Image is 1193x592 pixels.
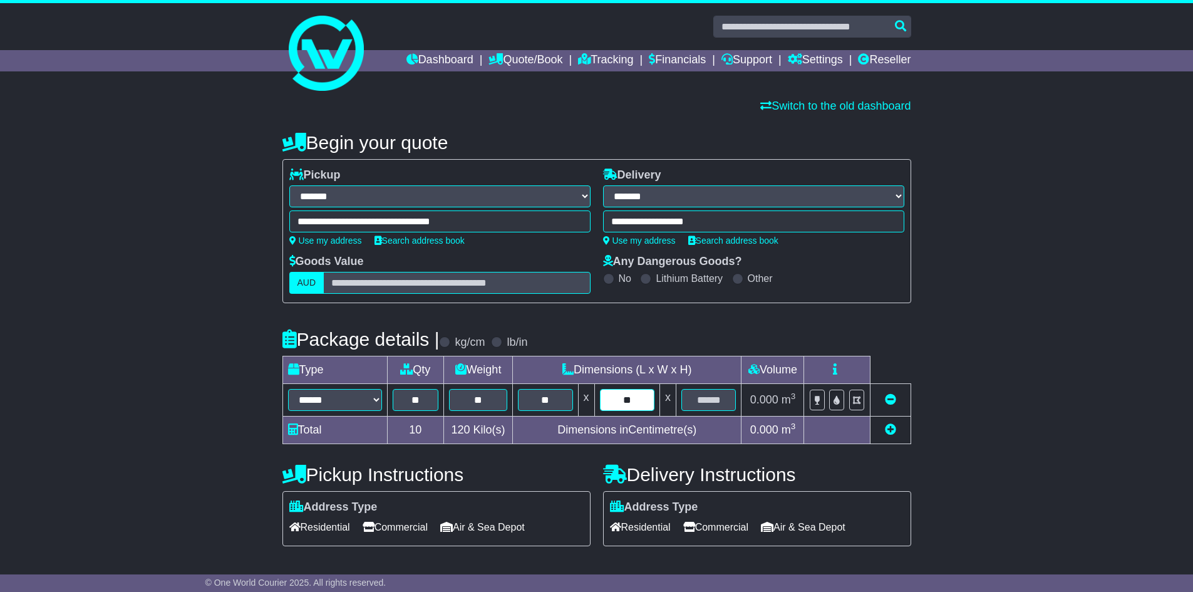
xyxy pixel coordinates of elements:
a: Search address book [688,236,778,246]
a: Dashboard [406,50,473,71]
label: AUD [289,272,324,294]
a: Reseller [858,50,911,71]
label: Pickup [289,169,341,182]
a: Switch to the old dashboard [760,100,911,112]
label: Delivery [603,169,661,182]
label: Lithium Battery [656,273,723,284]
td: Dimensions in Centimetre(s) [513,417,741,444]
td: Total [282,417,387,444]
sup: 3 [791,422,796,431]
a: Remove this item [885,393,896,406]
td: 10 [387,417,444,444]
td: Qty [387,356,444,384]
h4: Begin your quote [282,132,911,153]
span: Residential [610,517,671,537]
a: Use my address [603,236,676,246]
a: Add new item [885,423,896,436]
td: Kilo(s) [444,417,513,444]
span: 0.000 [750,423,778,436]
span: Commercial [683,517,748,537]
sup: 3 [791,392,796,401]
a: Financials [649,50,706,71]
td: x [659,384,676,417]
label: lb/in [507,336,527,350]
label: No [619,273,631,284]
span: Commercial [363,517,428,537]
span: © One World Courier 2025. All rights reserved. [205,578,386,588]
td: Dimensions (L x W x H) [513,356,741,384]
label: Address Type [289,501,378,514]
td: Type [282,356,387,384]
span: Air & Sea Depot [761,517,845,537]
a: Tracking [578,50,633,71]
h4: Delivery Instructions [603,464,911,485]
span: Air & Sea Depot [440,517,525,537]
span: Residential [289,517,350,537]
td: x [578,384,594,417]
a: Use my address [289,236,362,246]
label: Address Type [610,501,698,514]
td: Volume [741,356,804,384]
a: Settings [788,50,843,71]
label: Other [748,273,773,284]
span: m [782,393,796,406]
h4: Pickup Instructions [282,464,591,485]
label: kg/cm [455,336,485,350]
label: Any Dangerous Goods? [603,255,742,269]
td: Weight [444,356,513,384]
a: Search address book [374,236,465,246]
a: Quote/Book [488,50,562,71]
h4: Package details | [282,329,440,350]
span: 120 [452,423,470,436]
span: m [782,423,796,436]
span: 0.000 [750,393,778,406]
label: Goods Value [289,255,364,269]
a: Support [721,50,772,71]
